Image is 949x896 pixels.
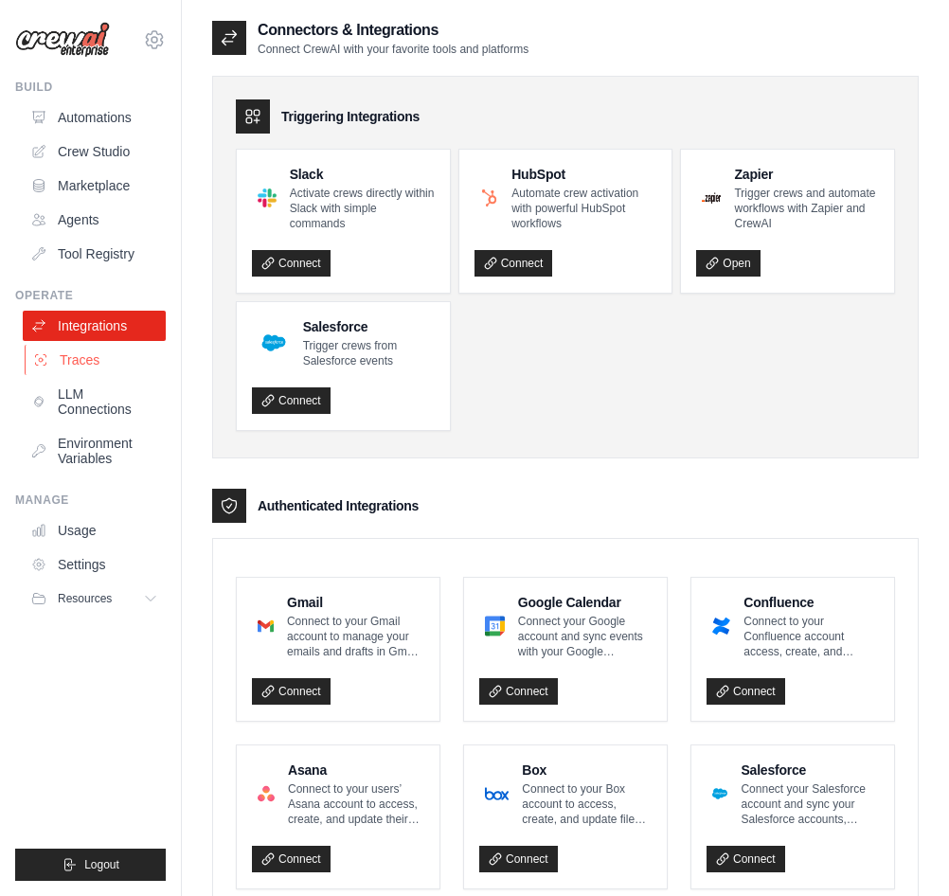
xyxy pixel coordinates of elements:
[25,345,168,375] a: Traces
[23,311,166,341] a: Integrations
[23,205,166,235] a: Agents
[741,781,879,827] p: Connect your Salesforce account and sync your Salesforce accounts, contacts, leads, or opportunit...
[712,775,727,813] img: Salesforce Logo
[258,19,528,42] h2: Connectors & Integrations
[252,678,331,705] a: Connect
[258,607,274,645] img: Gmail Logo
[23,583,166,614] button: Resources
[734,165,879,184] h4: Zapier
[15,849,166,881] button: Logout
[58,591,112,606] span: Resources
[288,781,424,827] p: Connect to your users’ Asana account to access, create, and update their tasks or projects in Asa...
[741,761,879,780] h4: Salesforce
[23,428,166,474] a: Environment Variables
[23,136,166,167] a: Crew Studio
[287,593,424,612] h4: Gmail
[258,327,290,359] img: Salesforce Logo
[511,186,656,231] p: Automate crew activation with powerful HubSpot workflows
[707,678,785,705] a: Connect
[252,250,331,277] a: Connect
[707,846,785,872] a: Connect
[23,239,166,269] a: Tool Registry
[252,846,331,872] a: Connect
[522,781,652,827] p: Connect to your Box account to access, create, and update files in Box. Increase your team’s prod...
[702,192,721,204] img: Zapier Logo
[743,593,879,612] h4: Confluence
[290,186,435,231] p: Activate crews directly within Slack with simple commands
[288,761,424,780] h4: Asana
[15,80,166,95] div: Build
[23,379,166,424] a: LLM Connections
[518,593,652,612] h4: Google Calendar
[258,188,277,207] img: Slack Logo
[15,22,110,58] img: Logo
[23,549,166,580] a: Settings
[290,165,435,184] h4: Slack
[696,250,760,277] a: Open
[15,288,166,303] div: Operate
[479,846,558,872] a: Connect
[84,857,119,872] span: Logout
[485,775,509,813] img: Box Logo
[474,250,553,277] a: Connect
[743,614,879,659] p: Connect to your Confluence account access, create, and update their documents in Confluence. Incr...
[281,107,420,126] h3: Triggering Integrations
[303,338,435,368] p: Trigger crews from Salesforce events
[518,614,652,659] p: Connect your Google account and sync events with your Google Calendar. Increase your productivity...
[23,515,166,546] a: Usage
[479,678,558,705] a: Connect
[511,165,656,184] h4: HubSpot
[258,775,275,813] img: Asana Logo
[258,42,528,57] p: Connect CrewAI with your favorite tools and platforms
[522,761,652,780] h4: Box
[15,493,166,508] div: Manage
[258,496,419,515] h3: Authenticated Integrations
[287,614,424,659] p: Connect to your Gmail account to manage your emails and drafts in Gmail. Increase your team’s pro...
[480,188,499,207] img: HubSpot Logo
[303,317,435,336] h4: Salesforce
[485,607,505,645] img: Google Calendar Logo
[252,387,331,414] a: Connect
[23,170,166,201] a: Marketplace
[23,102,166,133] a: Automations
[734,186,879,231] p: Trigger crews and automate workflows with Zapier and CrewAI
[712,607,730,645] img: Confluence Logo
